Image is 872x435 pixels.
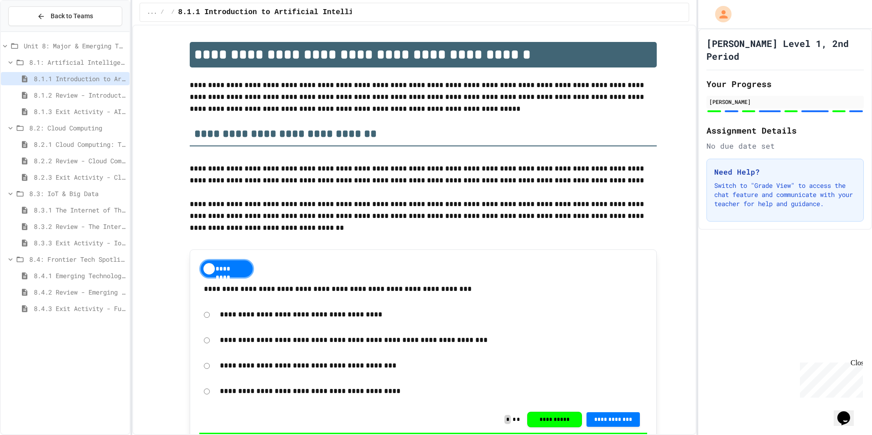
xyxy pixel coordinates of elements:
[706,37,864,62] h1: [PERSON_NAME] Level 1, 2nd Period
[147,9,157,16] span: ...
[171,9,174,16] span: /
[51,11,93,21] span: Back to Teams
[29,57,126,67] span: 8.1: Artificial Intelligence Basics
[34,172,126,182] span: 8.2.3 Exit Activity - Cloud Service Detective
[34,90,126,100] span: 8.1.2 Review - Introduction to Artificial Intelligence
[706,124,864,137] h2: Assignment Details
[178,7,375,18] span: 8.1.1 Introduction to Artificial Intelligence
[4,4,63,58] div: Chat with us now!Close
[29,123,126,133] span: 8.2: Cloud Computing
[834,399,863,426] iframe: chat widget
[706,140,864,151] div: No due date set
[34,238,126,248] span: 8.3.3 Exit Activity - IoT Data Detective Challenge
[714,181,856,208] p: Switch to "Grade View" to access the chat feature and communicate with your teacher for help and ...
[34,205,126,215] span: 8.3.1 The Internet of Things and Big Data: Our Connected Digital World
[34,304,126,313] span: 8.4.3 Exit Activity - Future Tech Challenge
[34,140,126,149] span: 8.2.1 Cloud Computing: Transforming the Digital World
[706,78,864,90] h2: Your Progress
[34,222,126,231] span: 8.3.2 Review - The Internet of Things and Big Data
[29,189,126,198] span: 8.3: IoT & Big Data
[34,74,126,83] span: 8.1.1 Introduction to Artificial Intelligence
[161,9,164,16] span: /
[706,4,734,25] div: My Account
[34,287,126,297] span: 8.4.2 Review - Emerging Technologies: Shaping Our Digital Future
[34,271,126,280] span: 8.4.1 Emerging Technologies: Shaping Our Digital Future
[29,254,126,264] span: 8.4: Frontier Tech Spotlight
[714,166,856,177] h3: Need Help?
[796,359,863,398] iframe: chat widget
[8,6,122,26] button: Back to Teams
[34,156,126,166] span: 8.2.2 Review - Cloud Computing
[34,107,126,116] span: 8.1.3 Exit Activity - AI Detective
[24,41,126,51] span: Unit 8: Major & Emerging Technologies
[709,98,861,106] div: [PERSON_NAME]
